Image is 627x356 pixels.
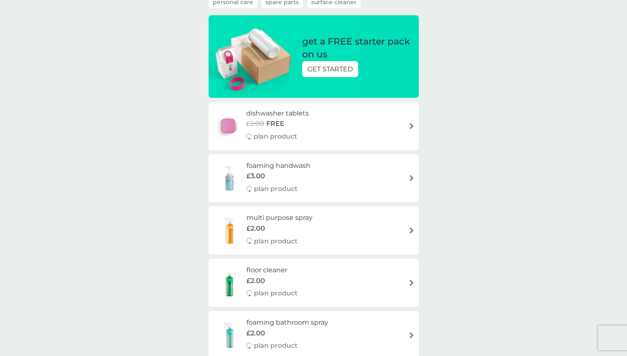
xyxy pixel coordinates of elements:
img: dishwasher tablets [213,111,244,140]
p: plan product [254,131,297,142]
img: arrow right [409,175,415,181]
h6: dishwasher tablets [246,108,309,119]
p: plan product [254,288,298,299]
span: £3.00 [247,171,265,182]
span: £2.00 [247,276,265,286]
span: £2.00 [247,328,265,339]
h6: multi purpose spray [247,212,312,223]
p: get a FREE starter pack on us [302,35,411,61]
span: FREE [266,118,284,129]
img: arrow right [409,123,415,129]
h6: floor cleaner [247,265,298,276]
p: plan product [254,236,298,247]
img: multi purpose spray [213,216,247,245]
p: GET STARTED [308,64,353,75]
h6: foaming bathroom spray [247,317,328,328]
p: plan product [254,184,298,194]
h6: foaming handwash [247,160,310,171]
img: arrow right [409,332,415,338]
span: £2.00 [247,223,265,234]
img: floor cleaner [213,269,247,297]
p: plan product [254,340,298,351]
img: arrow right [409,227,415,233]
span: £2.00 [246,118,264,129]
img: foaming handwash [213,164,247,193]
img: foaming bathroom spray [213,321,247,349]
img: arrow right [409,280,415,286]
